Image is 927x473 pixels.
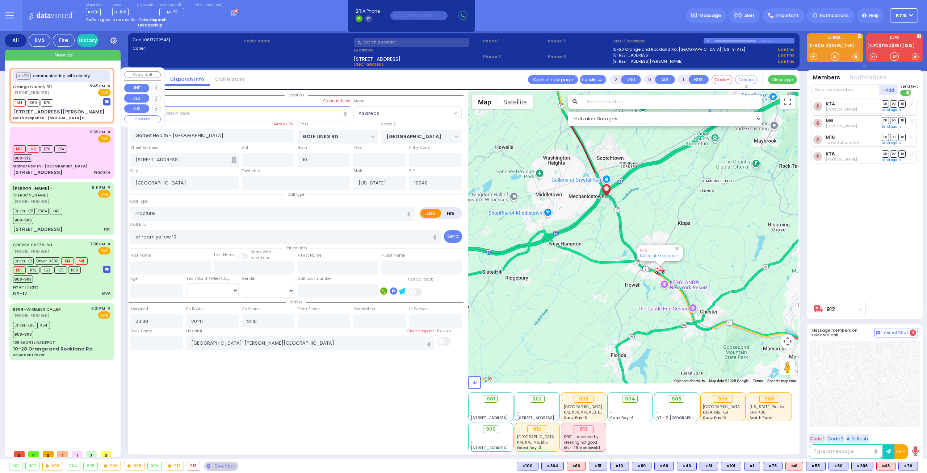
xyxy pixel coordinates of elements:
[735,75,757,84] button: Covered
[13,352,45,358] div: ca patient fever
[13,345,93,353] div: 10-28 Orange and Rockland Rd
[830,43,843,48] a: K398
[898,150,906,157] span: TR
[354,107,452,120] span: All areas
[882,150,889,157] span: DR
[124,115,161,123] button: COVERED
[41,99,53,107] span: K70
[130,222,146,228] label: Call Info
[165,76,210,83] a: Dispatch info
[298,253,322,258] label: P First Name
[41,266,53,274] span: K53
[580,75,606,84] button: Transfer call
[470,374,494,383] img: Google
[483,54,545,60] span: Phone 2
[13,199,49,204] span: [PHONE_NUMBER]
[84,462,97,470] div: 905
[780,360,795,375] button: Drag Pegman onto the map to open Street View
[72,451,83,457] span: 1
[13,306,26,312] span: ES54 -
[107,306,110,312] span: ✕
[612,46,745,53] a: 10-28 Orange and Rockland Rd, [GEOGRAPHIC_DATA] [US_STATE]
[142,37,170,43] span: [0817202543]
[574,395,593,403] div: 903
[104,227,110,232] div: Fall
[77,34,98,47] a: History
[893,43,902,48] a: K61
[890,150,897,157] span: SO
[94,170,110,175] div: Fracture
[282,245,310,251] span: Patient info
[214,252,235,258] label: Last Name
[9,462,22,470] div: 901
[13,322,36,329] span: Driver-K86
[900,84,918,89] span: Send text
[27,266,39,274] span: K72
[57,451,68,457] span: 1
[894,444,908,459] button: 10-4
[54,266,67,274] span: K73
[68,266,81,274] span: K69
[130,328,152,334] label: Back Home
[165,462,184,470] div: 912
[472,95,497,109] button: Show street map
[820,12,849,19] span: Notifications
[703,410,728,415] span: K364, K42, K51
[807,36,863,41] label: KJ EMS...
[61,257,74,265] span: M4
[133,45,241,51] label: Caller:
[548,38,610,44] span: Phone 3
[204,462,238,471] div: See map
[541,462,564,470] div: BLS
[137,3,153,7] label: Night unit
[36,208,49,215] span: K364
[86,3,104,7] label: Dispatcher
[231,157,236,163] span: Other building occupants
[102,291,110,296] div: MVA
[242,145,248,151] label: Apt
[13,84,52,90] a: Orange County 911
[903,43,914,48] a: 1212
[721,462,741,470] div: BLS
[657,404,659,410] span: -
[242,276,256,282] label: Gender
[567,462,586,470] div: ALS
[242,306,260,312] label: On Scene
[14,451,25,457] span: 0
[27,99,39,107] span: K69
[124,71,161,78] button: Copy call
[809,43,819,48] a: K76
[13,90,49,96] span: [PHONE_NUMBER]
[356,8,380,14] span: BRIA Phone
[703,404,774,410] span: Montefiore Medical Center (Moses Division)
[778,46,794,53] a: Use this
[898,462,918,470] div: BLS
[159,3,187,7] label: Medic on call
[879,84,898,95] button: +Add
[640,248,647,253] a: 912
[353,168,364,174] label: State
[53,34,75,47] div: Fire
[407,328,434,334] label: Clear hospital
[881,330,908,335] span: Internal Chat
[811,84,879,95] input: Search member
[654,462,674,470] div: BLS
[298,121,311,127] label: Cross 1
[112,8,129,16] span: D-801
[139,17,167,22] strong: Take dispatch
[90,241,105,247] span: 7:30 PM
[13,266,26,274] span: M15
[612,58,683,65] a: [STREET_ADDRESS][PERSON_NAME]
[353,145,362,151] label: Floor
[35,257,60,265] span: Driver-K398
[846,434,869,443] button: ALS-Rush
[744,12,755,19] span: Alert
[167,9,178,15] span: MF75
[844,43,854,48] a: K80
[826,118,833,123] a: M6
[610,410,612,415] span: -
[13,306,61,312] a: WIRELESS CALLER
[548,54,610,60] span: Phone 4
[286,299,306,305] span: Status
[882,108,901,112] a: Send again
